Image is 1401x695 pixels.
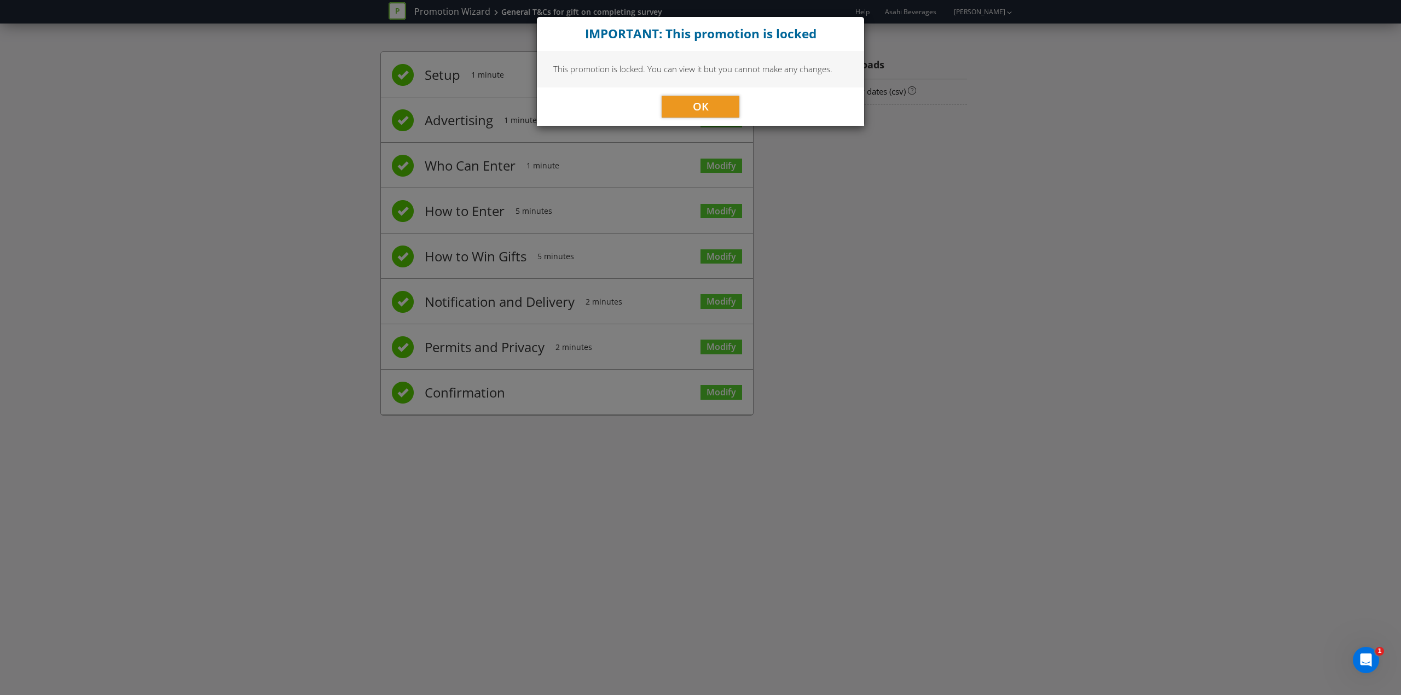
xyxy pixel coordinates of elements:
[537,51,864,87] div: This promotion is locked. You can view it but you cannot make any changes.
[537,17,864,51] div: Close
[1353,647,1379,673] iframe: Intercom live chat
[693,99,709,114] span: OK
[662,96,739,118] button: OK
[585,25,817,42] strong: IMPORTANT: This promotion is locked
[1375,647,1384,656] span: 1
